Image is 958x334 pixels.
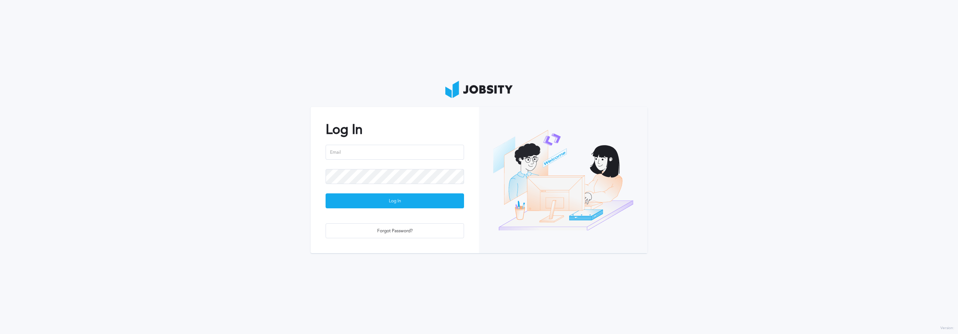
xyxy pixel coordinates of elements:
[326,194,464,209] div: Log In
[326,224,464,239] div: Forgot Password?
[326,193,464,208] button: Log In
[326,145,464,160] input: Email
[940,326,954,331] label: Version:
[326,122,464,137] h2: Log In
[326,223,464,238] button: Forgot Password?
